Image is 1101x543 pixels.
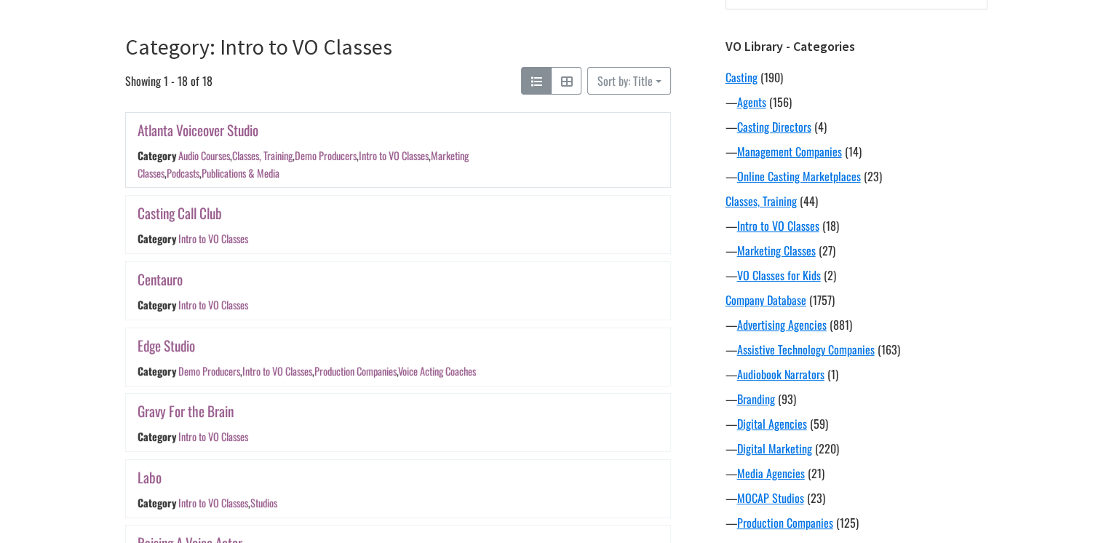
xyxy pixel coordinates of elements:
[726,489,987,507] div: —
[178,148,229,164] a: Audio Courses
[726,341,987,358] div: —
[726,291,806,309] a: Company Database
[824,266,836,284] span: (2)
[726,143,987,160] div: —
[737,489,804,507] a: MOCAP Studios
[125,33,392,60] a: Category: Intro to VO Classes
[737,217,819,234] a: Intro to VO Classes
[864,167,882,185] span: (23)
[178,363,239,378] a: Demo Producers
[138,467,162,488] a: Labo
[726,390,987,408] div: —
[138,148,469,181] a: Marketing Classes
[250,495,277,510] a: Studios
[138,297,176,312] div: Category
[726,192,797,210] a: Classes, Training
[726,415,987,432] div: —
[726,242,987,259] div: —
[830,316,852,333] span: (881)
[737,316,827,333] a: Advertising Agencies
[737,341,875,358] a: Assistive Technology Companies
[125,67,212,95] span: Showing 1 - 18 of 18
[737,93,766,111] a: Agents
[737,390,775,408] a: Branding
[737,242,816,259] a: Marketing Classes
[737,514,833,531] a: Production Companies
[737,266,821,284] a: VO Classes for Kids
[737,415,807,432] a: Digital Agencies
[138,148,176,164] div: Category
[737,464,805,482] a: Media Agencies
[726,464,987,482] div: —
[202,165,279,181] a: Publications & Media
[231,148,292,164] a: Classes, Training
[138,495,176,510] div: Category
[178,495,247,510] a: Intro to VO Classes
[827,365,838,383] span: (1)
[810,415,828,432] span: (59)
[726,39,987,55] h3: VO Library - Categories
[314,363,396,378] a: Production Companies
[808,464,824,482] span: (21)
[726,365,987,383] div: —
[836,514,859,531] span: (125)
[737,118,811,135] a: Casting Directors
[178,231,247,247] a: Intro to VO Classes
[800,192,818,210] span: (44)
[138,119,258,140] a: Atlanta Voiceover Studio
[138,202,222,223] a: Casting Call Club
[294,148,356,164] a: Demo Producers
[138,231,176,247] div: Category
[178,495,277,510] div: ,
[878,341,900,358] span: (163)
[807,489,825,507] span: (23)
[737,440,812,457] a: Digital Marketing
[138,363,176,378] div: Category
[726,514,987,531] div: —
[178,429,247,444] a: Intro to VO Classes
[822,217,839,234] span: (18)
[587,67,670,95] button: Sort by: Title
[760,68,783,86] span: (190)
[809,291,835,309] span: (1757)
[814,118,827,135] span: (4)
[138,148,469,181] div: , , , , , ,
[178,297,247,312] a: Intro to VO Classes
[138,429,176,444] div: Category
[819,242,835,259] span: (27)
[737,365,824,383] a: Audiobook Narrators
[138,335,195,356] a: Edge Studio
[178,363,475,378] div: , , ,
[726,217,987,234] div: —
[737,167,861,185] a: Online Casting Marketplaces
[726,167,987,185] div: —
[726,93,987,111] div: —
[726,118,987,135] div: —
[397,363,475,378] a: Voice Acting Coaches
[769,93,792,111] span: (156)
[358,148,428,164] a: Intro to VO Classes
[242,363,311,378] a: Intro to VO Classes
[726,440,987,457] div: —
[138,400,234,421] a: Gravy For the Brain
[726,316,987,333] div: —
[737,143,842,160] a: Management Companies
[726,68,758,86] a: Casting
[167,165,199,181] a: Podcasts
[138,269,183,290] a: Centauro
[845,143,862,160] span: (14)
[815,440,839,457] span: (220)
[726,266,987,284] div: —
[778,390,796,408] span: (93)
